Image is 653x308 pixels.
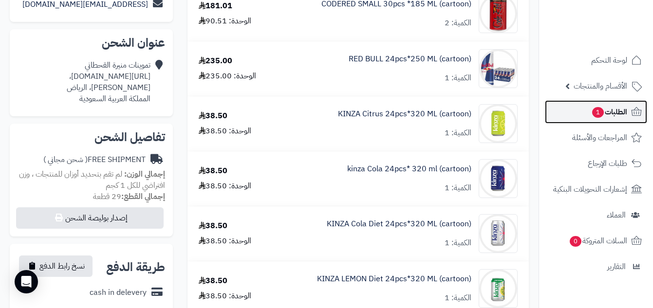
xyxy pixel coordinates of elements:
[199,220,227,232] div: 38.50
[199,16,251,27] div: الوحدة: 90.51
[479,49,517,88] img: 1747538913-61wd3DK76VL._AC_SX679-90x90.jpg
[545,152,647,175] a: طلبات الإرجاع
[445,127,471,139] div: الكمية: 1
[106,261,165,273] h2: طريقة الدفع
[93,191,165,202] small: 29 قطعة
[90,287,147,298] div: cash in delevery
[445,182,471,194] div: الكمية: 1
[15,270,38,293] div: Open Intercom Messenger
[588,157,627,170] span: طلبات الإرجاع
[16,207,164,229] button: إصدار بوليصة الشحن
[574,79,627,93] span: الأقسام والمنتجات
[592,107,604,118] span: 1
[199,236,251,247] div: الوحدة: 38.50
[338,109,471,120] a: KINZA Citrus 24pcs*320 ML (cartoon)
[445,18,471,29] div: الكمية: 2
[445,237,471,249] div: الكمية: 1
[545,203,647,227] a: العملاء
[591,54,627,67] span: لوحة التحكم
[18,37,165,49] h2: عنوان الشحن
[545,229,647,253] a: السلات المتروكة0
[39,260,85,272] span: نسخ رابط الدفع
[607,260,626,273] span: التقارير
[121,191,165,202] strong: إجمالي القطع:
[545,100,647,124] a: الطلبات1
[570,236,581,247] span: 0
[479,269,517,308] img: 1747641647-57a2dbd2-e222-4462-aa4c-e7a8d665-90x90.jpg
[479,104,517,143] img: 1747641138-mZbRFWJs0vgEZZX2PPwo5Ru34SqKmW9Y-90x90.jpg
[445,292,471,304] div: الكمية: 1
[43,154,88,165] span: ( شحن مجاني )
[199,181,251,192] div: الوحدة: 38.50
[43,154,146,165] div: FREE SHIPMENT
[199,71,256,82] div: الوحدة: 235.00
[349,54,471,65] a: RED BULL 24pcs*250 ML (cartoon)
[445,72,471,84] div: الكمية: 1
[607,208,626,222] span: العملاء
[199,126,251,137] div: الوحدة: 38.50
[569,234,627,248] span: السلات المتروكة
[199,290,251,302] div: الوحدة: 38.50
[199,165,227,177] div: 38.50
[199,0,232,12] div: 181.01
[124,168,165,180] strong: إجمالي الوزن:
[347,163,471,175] a: kinza Cola 24pcs* 320 ml (cartoon)
[199,110,227,122] div: 38.50
[553,182,627,196] span: إشعارات التحويلات البنكية
[479,159,517,198] img: 1747641255-37MuAnv2Ak8iDtNswclxY6RhRXkc7hb0-90x90.jpg
[18,131,165,143] h2: تفاصيل الشحن
[545,178,647,201] a: إشعارات التحويلات البنكية
[545,255,647,278] a: التقارير
[19,255,93,277] button: نسخ رابط الدفع
[591,105,627,119] span: الطلبات
[545,49,647,72] a: لوحة التحكم
[199,55,232,67] div: 235.00
[67,60,150,104] div: تموينات منيرة القحطاني [URL][DOMAIN_NAME]، [PERSON_NAME]، الرياض المملكة العربية السعودية
[572,131,627,145] span: المراجعات والأسئلة
[327,218,471,230] a: KINZA Cola Diet 24pcs*320 ML (cartoon)
[317,273,471,285] a: KINZA LEMON Diet 24pcs*320 ML (cartoon)
[19,168,165,191] span: لم تقم بتحديد أوزان للمنتجات ، وزن افتراضي للكل 1 كجم
[199,275,227,287] div: 38.50
[545,126,647,149] a: المراجعات والأسئلة
[479,214,517,253] img: 1747641381-829668ee-94ef-494d-808b-7662812c-90x90.jpg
